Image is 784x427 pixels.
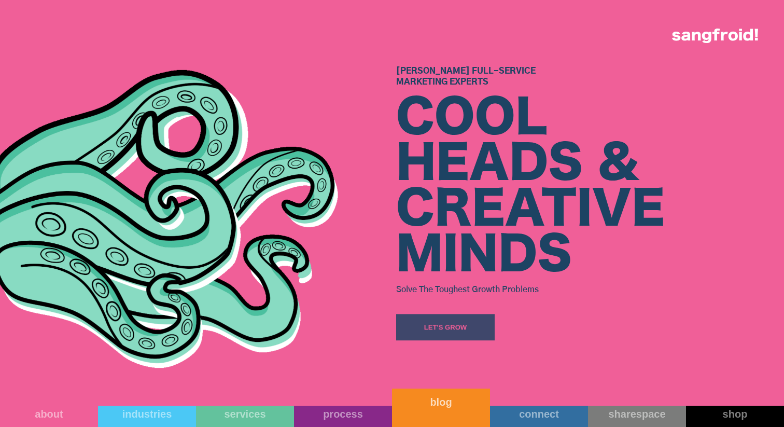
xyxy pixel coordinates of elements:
a: industries [98,406,196,427]
div: services [196,408,294,420]
div: blog [392,396,490,408]
div: connect [490,408,588,420]
div: industries [98,408,196,420]
div: sharespace [588,408,686,420]
h1: [PERSON_NAME] Full-Service Marketing Experts [396,66,784,88]
a: connect [490,406,588,427]
img: logo [672,29,758,43]
div: process [294,408,392,420]
a: sharespace [588,406,686,427]
div: COOL HEADS & CREATIVE MINDS [396,96,784,279]
a: process [294,406,392,427]
a: Let's Grow [396,314,495,341]
div: shop [686,408,784,420]
a: blog [392,389,490,427]
h3: Solve The Toughest Growth Problems [396,281,784,297]
a: privacy policy [403,196,433,202]
a: services [196,406,294,427]
a: shop [686,406,784,427]
div: Let's Grow [424,322,467,333]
